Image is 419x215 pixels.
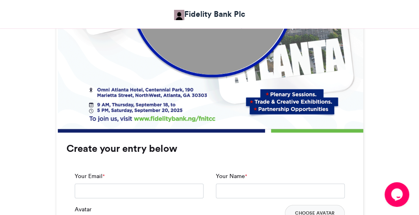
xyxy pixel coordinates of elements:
[75,172,105,180] label: Your Email
[216,172,247,180] label: Your Name
[174,10,184,20] img: Fidelity Bank
[174,8,245,20] a: Fidelity Bank Plc
[66,143,353,153] h3: Create your entry below
[385,182,411,207] iframe: chat widget
[75,205,92,213] label: Avatar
